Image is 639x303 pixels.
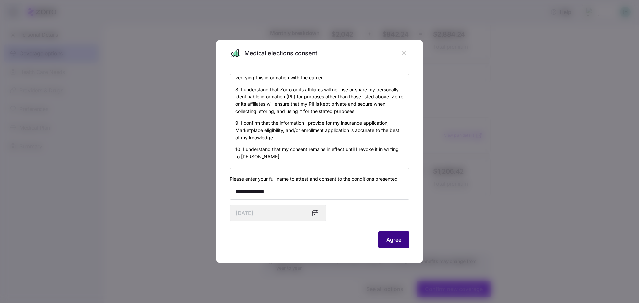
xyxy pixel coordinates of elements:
p: 8. I understand that Zorro or its affiliates will not use or share my personally identifiable inf... [235,86,404,115]
button: Agree [378,231,409,248]
input: MM/DD/YYYY [230,205,326,221]
p: 9. I confirm that the information I provide for my insurance application, Marketplace eligibility... [235,119,404,141]
span: Agree [386,236,401,244]
p: 10. I understand that my consent remains in effect until I revoke it in writing to [PERSON_NAME]. [235,146,404,160]
label: Please enter your full name to attest and consent to the conditions presented [230,175,398,183]
span: Medical elections consent [244,49,317,58]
